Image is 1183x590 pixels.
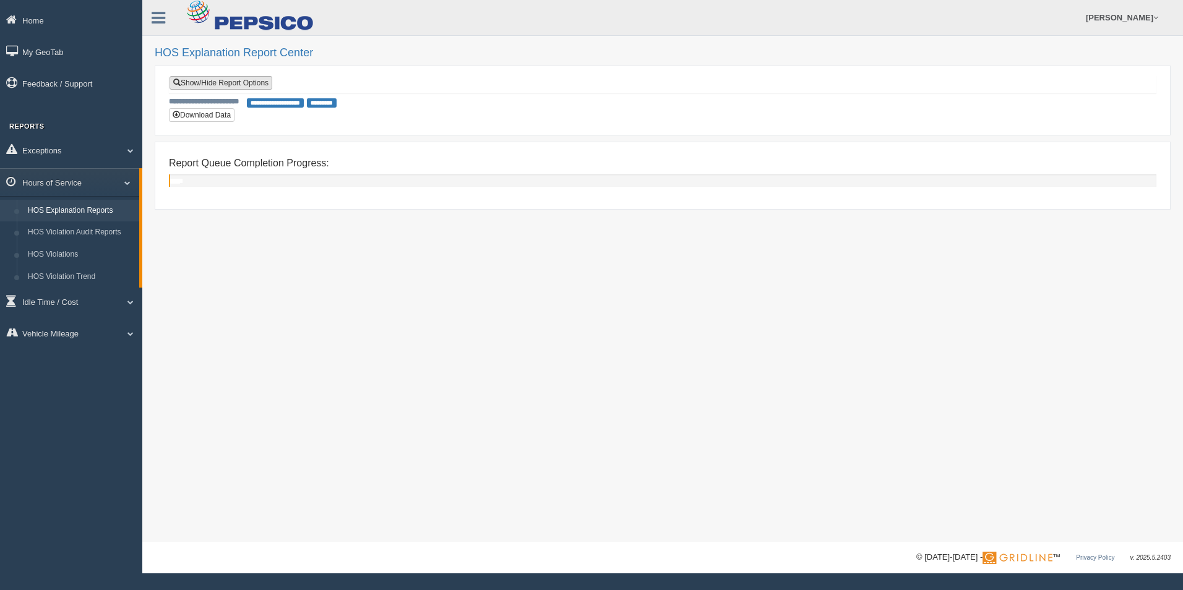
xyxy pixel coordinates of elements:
[1076,554,1114,561] a: Privacy Policy
[22,200,139,222] a: HOS Explanation Reports
[155,47,1171,59] h2: HOS Explanation Report Center
[983,552,1052,564] img: Gridline
[169,158,1156,169] h4: Report Queue Completion Progress:
[22,221,139,244] a: HOS Violation Audit Reports
[22,266,139,288] a: HOS Violation Trend
[170,76,272,90] a: Show/Hide Report Options
[22,244,139,266] a: HOS Violations
[916,551,1171,564] div: © [DATE]-[DATE] - ™
[1130,554,1171,561] span: v. 2025.5.2403
[169,108,234,122] button: Download Data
